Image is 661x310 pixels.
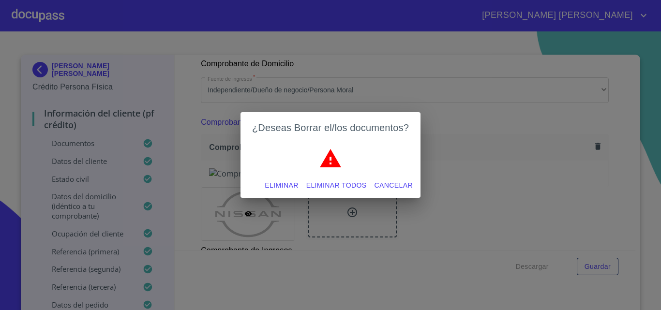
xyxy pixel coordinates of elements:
[375,179,413,192] span: Cancelar
[371,177,417,194] button: Cancelar
[302,177,371,194] button: Eliminar todos
[252,120,409,135] h2: ¿Deseas Borrar el/los documentos?
[306,179,367,192] span: Eliminar todos
[261,177,302,194] button: Eliminar
[265,179,298,192] span: Eliminar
